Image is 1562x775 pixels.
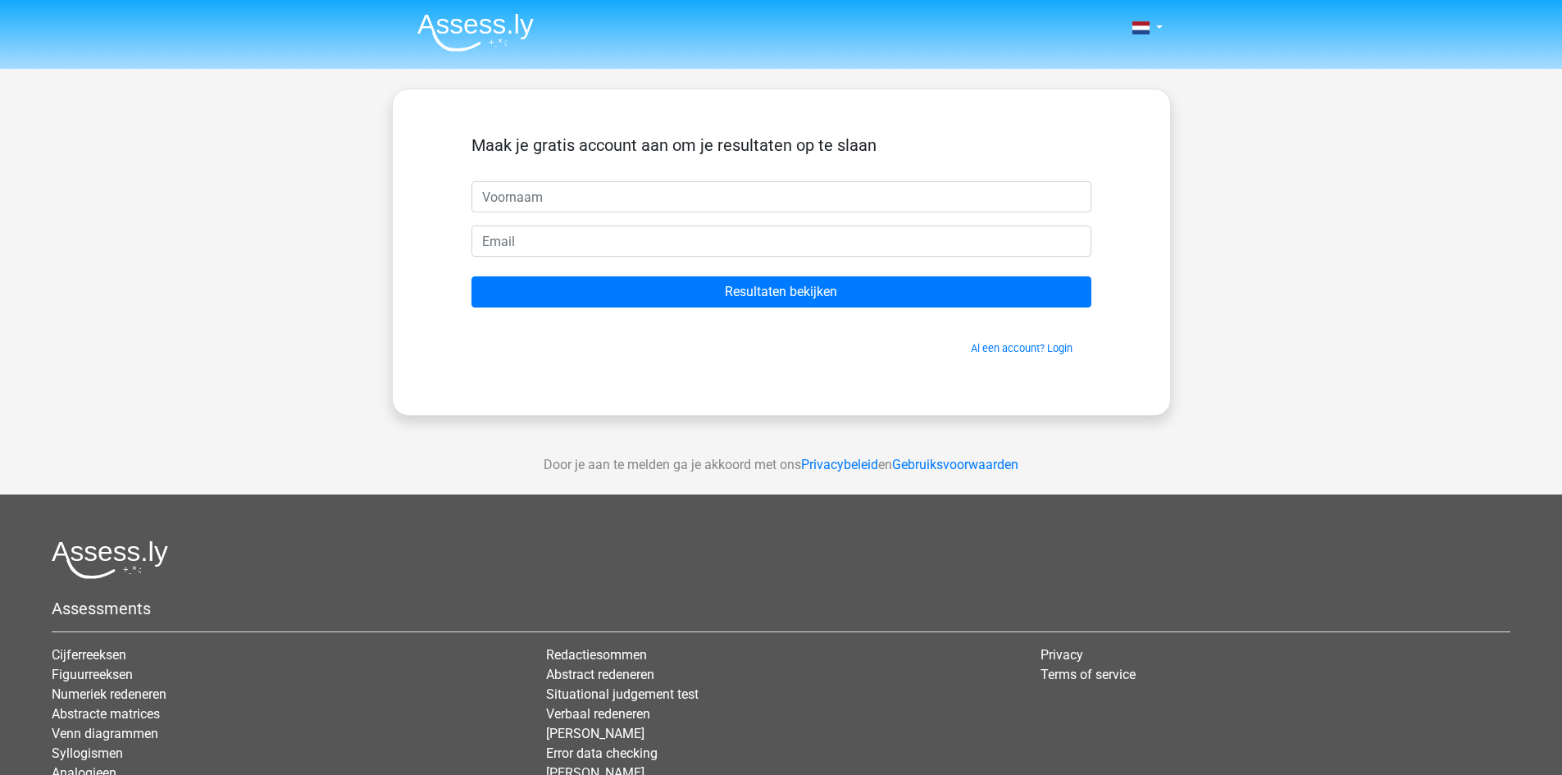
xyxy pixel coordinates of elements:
[1041,667,1136,682] a: Terms of service
[52,686,166,702] a: Numeriek redeneren
[52,540,168,579] img: Assessly logo
[52,647,126,663] a: Cijferreeksen
[546,647,647,663] a: Redactiesommen
[52,599,1510,618] h5: Assessments
[971,342,1072,354] a: Al een account? Login
[52,667,133,682] a: Figuurreeksen
[471,135,1091,155] h5: Maak je gratis account aan om je resultaten op te slaan
[546,667,654,682] a: Abstract redeneren
[471,276,1091,308] input: Resultaten bekijken
[546,706,650,722] a: Verbaal redeneren
[892,457,1018,472] a: Gebruiksvoorwaarden
[471,181,1091,212] input: Voornaam
[52,726,158,741] a: Venn diagrammen
[52,745,123,761] a: Syllogismen
[801,457,878,472] a: Privacybeleid
[471,226,1091,257] input: Email
[546,745,658,761] a: Error data checking
[52,706,160,722] a: Abstracte matrices
[417,13,534,52] img: Assessly
[1041,647,1083,663] a: Privacy
[546,726,644,741] a: [PERSON_NAME]
[546,686,699,702] a: Situational judgement test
